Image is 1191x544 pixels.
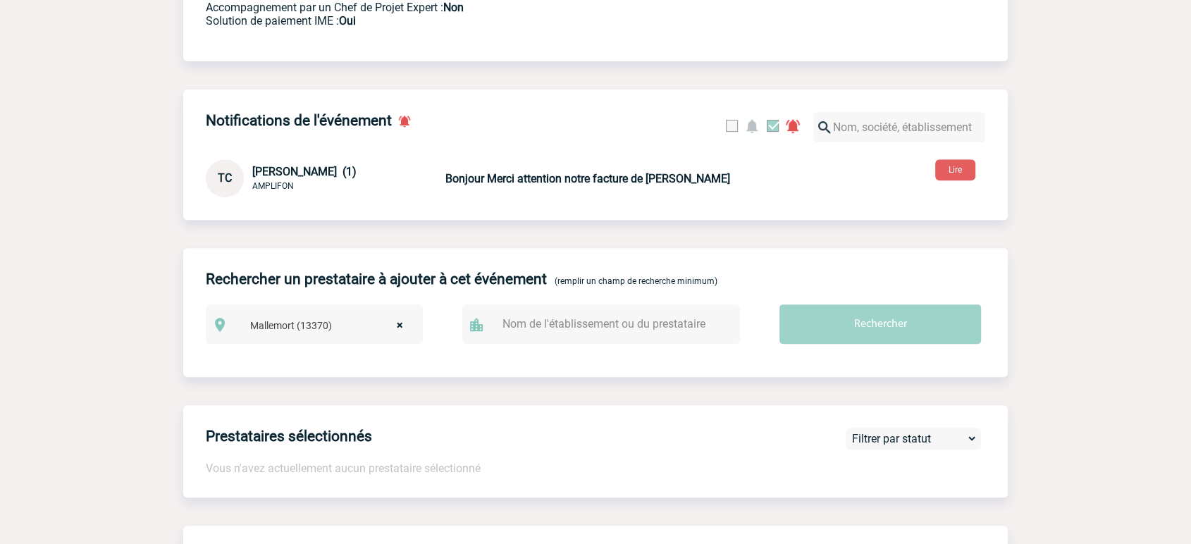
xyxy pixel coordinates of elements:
h4: Rechercher un prestataire à ajouter à cet événement [206,271,547,288]
span: [PERSON_NAME] (1) [252,165,357,178]
b: Bonjour Merci attention notre facture de [PERSON_NAME] [445,172,730,185]
div: Conversation privée : Client - Agence [206,159,443,197]
span: TC [218,171,232,185]
input: Rechercher [779,304,981,344]
h4: Notifications de l'événement [206,112,392,129]
span: AMPLIFON [252,181,294,191]
span: (remplir un champ de recherche minimum) [555,276,717,286]
span: Mallemort (13370) [244,316,416,335]
button: Lire [935,159,975,180]
span: × [396,316,402,335]
p: Prestation payante [206,1,791,14]
a: TC [PERSON_NAME] (1) AMPLIFON Bonjour Merci attention notre facture de [PERSON_NAME] [206,171,777,185]
b: Oui [339,14,356,27]
p: Conformité aux process achat client, Prise en charge de la facturation, Mutualisation de plusieur... [206,14,791,27]
a: Lire [924,162,987,175]
p: Vous n'avez actuellement aucun prestataire sélectionné [206,462,1008,475]
input: Nom de l'établissement ou du prestataire [499,314,717,334]
h4: Prestataires sélectionnés [206,428,372,445]
b: Non [443,1,464,14]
